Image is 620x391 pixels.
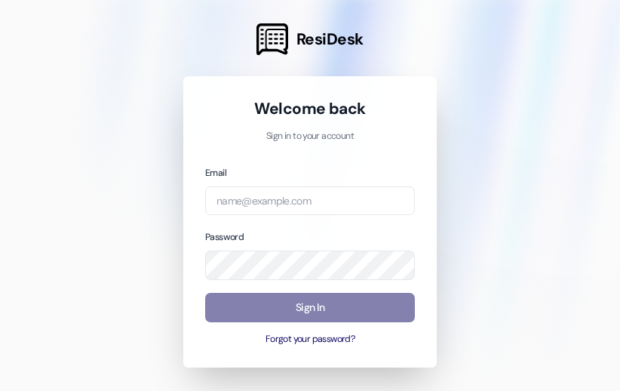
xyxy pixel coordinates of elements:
[296,29,364,50] span: ResiDesk
[205,231,244,243] label: Password
[205,130,415,143] p: Sign in to your account
[205,98,415,119] h1: Welcome back
[256,23,288,55] img: ResiDesk Logo
[205,186,415,216] input: name@example.com
[205,167,226,179] label: Email
[205,293,415,322] button: Sign In
[205,333,415,346] button: Forgot your password?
